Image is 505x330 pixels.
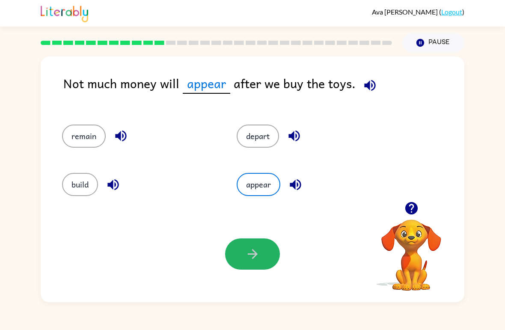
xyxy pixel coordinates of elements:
div: Not much money will after we buy the toys. [63,74,464,107]
button: depart [237,125,279,148]
button: Pause [402,33,464,53]
div: ( ) [372,8,464,16]
img: Literably [41,3,88,22]
video: Your browser must support playing .mp4 files to use Literably. Please try using another browser. [368,206,454,292]
button: appear [237,173,280,196]
button: build [62,173,98,196]
span: appear [183,74,230,94]
button: remain [62,125,106,148]
a: Logout [441,8,462,16]
span: Ava [PERSON_NAME] [372,8,439,16]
